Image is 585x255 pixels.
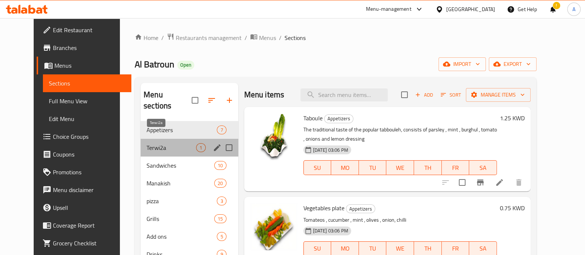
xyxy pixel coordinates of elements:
span: SU [307,162,329,173]
button: export [489,57,537,71]
span: import [444,60,480,69]
a: Promotions [37,163,131,181]
span: Sections [285,33,306,42]
button: Add [412,89,436,101]
span: Restaurants management [176,33,242,42]
span: WE [389,162,411,173]
span: Select to update [454,175,470,190]
input: search [300,88,388,101]
span: TU [362,162,384,173]
button: Sort [439,89,463,101]
span: Appetizers [346,205,375,213]
span: Vegetables plate [303,202,344,214]
img: Taboule [250,113,297,160]
button: Add section [221,91,238,109]
a: Coupons [37,145,131,163]
h2: Menu sections [144,89,191,111]
a: Menu disclaimer [37,181,131,199]
span: [DATE] 03:06 PM [310,227,351,234]
span: Full Menu View [49,97,125,105]
button: edit [212,142,223,153]
span: Select all sections [187,93,203,108]
div: Add ons5 [141,228,238,245]
span: Al Batroun [135,56,174,73]
a: Grocery Checklist [37,234,131,252]
li: / [161,33,164,42]
div: Appetizers [346,204,375,213]
button: FR [442,160,470,175]
span: Grocery Checklist [53,239,125,248]
p: The traditional taste of the popular tabbouleh, consists of parsley , mint , burghul , tomato , o... [303,125,497,144]
button: Manage items [466,88,531,102]
span: TH [417,162,439,173]
span: Select section [397,87,412,103]
a: Branches [37,39,131,57]
span: [DATE] 03:06 PM [310,147,351,154]
span: Grills [147,214,214,223]
button: TU [359,160,387,175]
span: Add item [412,89,436,101]
p: Tomateos , cucumber , mint , olives , onion, chilli [303,215,497,225]
span: Open [177,62,194,68]
span: Edit Menu [49,114,125,123]
span: 1 [196,144,205,151]
span: FR [445,243,467,254]
button: delete [510,174,528,191]
h2: Menu items [244,89,285,100]
span: Manage items [472,90,525,100]
span: Appetizers [147,125,217,134]
span: Taboule [303,113,323,124]
span: SA [472,162,494,173]
a: Menus [250,33,276,43]
span: 5 [217,233,226,240]
span: TU [362,243,384,254]
a: Full Menu View [43,92,131,110]
span: Upsell [53,203,125,212]
span: Choice Groups [53,132,125,141]
span: SU [307,243,329,254]
button: SU [303,160,332,175]
div: Menu-management [366,5,411,14]
span: 20 [215,180,226,187]
span: Add [414,91,434,99]
div: items [217,125,226,134]
span: Menu disclaimer [53,185,125,194]
div: Open [177,61,194,70]
div: items [217,197,226,205]
span: MO [334,162,356,173]
span: Manakish [147,179,214,188]
div: Grills15 [141,210,238,228]
span: 10 [215,162,226,169]
div: Manakish20 [141,174,238,192]
span: Sort [441,91,461,99]
li: / [279,33,282,42]
a: Choice Groups [37,128,131,145]
span: Sections [49,79,125,88]
a: Upsell [37,199,131,217]
div: items [214,179,226,188]
span: Sandwiches [147,161,214,170]
a: Edit Menu [43,110,131,128]
img: Vegetables plate [250,203,297,250]
span: Sort sections [203,91,221,109]
div: Add ons [147,232,217,241]
a: Edit menu item [495,178,504,187]
div: items [196,143,205,152]
div: Appetizers7 [141,121,238,139]
span: Menus [259,33,276,42]
span: Appetizers [325,114,353,123]
button: import [438,57,486,71]
span: pizza [147,197,217,205]
span: WE [389,243,411,254]
div: Sandwiches10 [141,157,238,174]
button: SA [469,160,497,175]
span: Sort items [436,89,466,101]
button: TH [414,160,442,175]
h6: 1.25 KWD [500,113,525,123]
span: Coupons [53,150,125,159]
